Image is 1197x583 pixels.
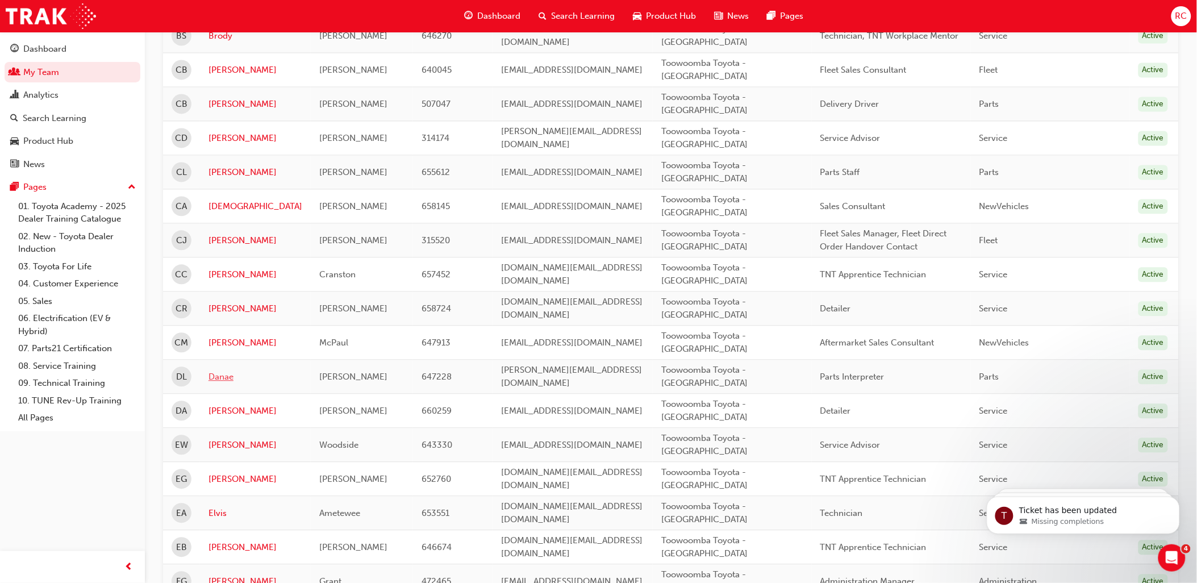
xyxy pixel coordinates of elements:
[501,536,643,559] span: [DOMAIN_NAME][EMAIL_ADDRESS][DOMAIN_NAME]
[501,263,643,286] span: [DOMAIN_NAME][EMAIL_ADDRESS][DOMAIN_NAME]
[319,338,348,348] span: McPaul
[455,5,529,28] a: guage-iconDashboard
[979,270,1008,280] span: Service
[208,507,302,520] a: Elvis
[319,99,387,110] span: [PERSON_NAME]
[661,502,748,525] span: Toowoomba Toyota - [GEOGRAPHIC_DATA]
[5,177,140,198] button: Pages
[501,127,642,150] span: [PERSON_NAME][EMAIL_ADDRESS][DOMAIN_NAME]
[176,371,187,384] span: DL
[319,202,387,212] span: [PERSON_NAME]
[208,473,302,486] a: [PERSON_NAME]
[979,65,998,76] span: Fleet
[727,10,749,23] span: News
[319,372,387,382] span: [PERSON_NAME]
[661,229,748,252] span: Toowoomba Toyota - [GEOGRAPHIC_DATA]
[319,168,387,178] span: [PERSON_NAME]
[176,166,187,180] span: CL
[820,406,851,417] span: Detailer
[820,543,927,553] span: TNT Apprentice Technician
[820,31,959,41] span: Technician, TNT Workplace Mentor
[979,406,1008,417] span: Service
[128,180,136,195] span: up-icon
[501,297,643,320] span: [DOMAIN_NAME][EMAIL_ADDRESS][DOMAIN_NAME]
[208,201,302,214] a: [DEMOGRAPHIC_DATA]
[820,134,881,144] span: Service Advisor
[1138,165,1168,181] div: Active
[5,85,140,106] a: Analytics
[979,440,1008,451] span: Service
[1171,6,1191,26] button: RC
[176,98,187,111] span: CB
[820,99,879,110] span: Delivery Driver
[1138,131,1168,147] div: Active
[1138,97,1168,113] div: Active
[175,337,189,350] span: CM
[1182,544,1191,553] span: 4
[501,468,643,491] span: [DOMAIN_NAME][EMAIL_ADDRESS][DOMAIN_NAME]
[661,365,748,389] span: Toowoomba Toyota - [GEOGRAPHIC_DATA]
[319,134,387,144] span: [PERSON_NAME]
[501,406,643,417] span: [EMAIL_ADDRESS][DOMAIN_NAME]
[820,229,947,252] span: Fleet Sales Manager, Fleet Direct Order Handover Contact
[501,236,643,246] span: [EMAIL_ADDRESS][DOMAIN_NAME]
[1138,302,1168,317] div: Active
[1138,404,1168,419] div: Active
[176,64,187,77] span: CB
[176,542,187,555] span: EB
[661,195,748,218] span: Toowoomba Toyota - [GEOGRAPHIC_DATA]
[208,132,302,145] a: [PERSON_NAME]
[10,68,19,78] span: people-icon
[10,114,18,124] span: search-icon
[176,405,187,418] span: DA
[176,473,187,486] span: EG
[176,132,188,145] span: CD
[10,136,19,147] span: car-icon
[5,36,140,177] button: DashboardMy TeamAnalyticsSearch LearningProduct HubNews
[23,158,45,171] div: News
[208,303,302,316] a: [PERSON_NAME]
[979,99,999,110] span: Parts
[661,59,748,82] span: Toowoomba Toyota - [GEOGRAPHIC_DATA]
[319,440,358,451] span: Woodside
[501,99,643,110] span: [EMAIL_ADDRESS][DOMAIN_NAME]
[23,89,59,102] div: Analytics
[14,374,140,392] a: 09. Technical Training
[177,30,187,43] span: BS
[820,474,927,485] span: TNT Apprentice Technician
[319,474,387,485] span: [PERSON_NAME]
[208,405,302,418] a: [PERSON_NAME]
[6,3,96,29] img: Trak
[551,10,615,23] span: Search Learning
[501,338,643,348] span: [EMAIL_ADDRESS][DOMAIN_NAME]
[208,371,302,384] a: Danae
[319,406,387,417] span: [PERSON_NAME]
[319,543,387,553] span: [PERSON_NAME]
[661,434,748,457] span: Toowoomba Toyota - [GEOGRAPHIC_DATA]
[1138,472,1168,488] div: Active
[176,303,187,316] span: CR
[14,310,140,340] a: 06. Electrification (EV & Hybrid)
[5,131,140,152] a: Product Hub
[177,507,187,520] span: EA
[464,9,473,23] span: guage-icon
[979,338,1029,348] span: NewVehicles
[661,127,748,150] span: Toowoomba Toyota - [GEOGRAPHIC_DATA]
[422,168,450,178] span: 655612
[422,406,452,417] span: 660259
[979,31,1008,41] span: Service
[979,168,999,178] span: Parts
[422,372,452,382] span: 647228
[646,10,696,23] span: Product Hub
[633,9,641,23] span: car-icon
[661,536,748,559] span: Toowoomba Toyota - [GEOGRAPHIC_DATA]
[501,168,643,178] span: [EMAIL_ADDRESS][DOMAIN_NAME]
[661,93,748,116] span: Toowoomba Toyota - [GEOGRAPHIC_DATA]
[661,24,748,48] span: Toowoomba Toyota - [GEOGRAPHIC_DATA]
[14,258,140,276] a: 03. Toyota For Life
[624,5,705,28] a: car-iconProduct Hub
[208,337,302,350] a: [PERSON_NAME]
